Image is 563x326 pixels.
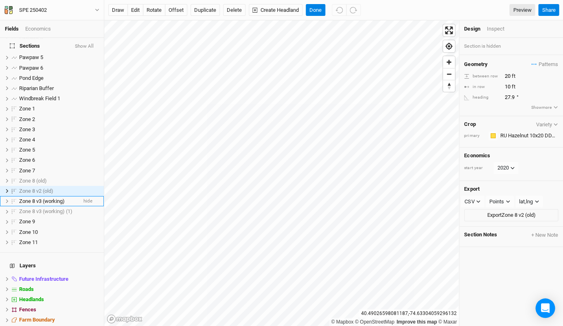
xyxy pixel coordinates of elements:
span: Future Infrastructure [19,276,68,282]
span: Zone 8 v3 (working) (1) [19,208,72,214]
span: Pond Edge [19,75,44,81]
div: Zone 5 [19,147,99,153]
button: Showmore [531,104,558,111]
div: Roads [19,286,99,293]
div: 40.49026598081187 , -74.63304059296132 [359,309,459,318]
a: Maxar [438,319,457,325]
span: Pawpaw 6 [19,65,43,71]
div: Open Intercom Messenger [535,298,555,318]
span: Zone 5 [19,147,35,153]
h4: Export [464,186,558,192]
div: Points [489,198,504,206]
span: hide [83,196,92,206]
div: Zone 4 [19,137,99,143]
div: Headlands [19,296,99,303]
button: Duplicate [191,4,220,16]
div: Zone 8 v3 (working) (1) [19,208,99,215]
span: Riparian Buffer [19,85,54,91]
span: Patterns [531,60,558,68]
div: lat,lng [519,198,533,206]
span: Fences [19,306,36,313]
span: Zone 10 [19,229,38,235]
div: primary [464,133,484,139]
div: Farm Boundary [19,317,99,323]
div: Design [464,25,480,33]
button: Find my location [443,40,455,52]
button: Show All [74,44,94,49]
span: Zone 8 v2 (old) [19,188,53,194]
button: Variety [535,121,558,128]
h4: Geometry [464,61,487,68]
a: Mapbox [331,319,353,325]
div: in row [464,84,500,90]
span: Zone 7 [19,167,35,174]
button: SPE 250402 [4,6,100,15]
button: Share [538,4,559,16]
button: draw [108,4,128,16]
button: CSV [461,196,484,208]
div: SPE 250402 [19,6,47,14]
div: Riparian Buffer [19,85,99,92]
button: lat,lng [515,196,543,208]
h4: Layers [5,258,99,274]
div: Zone 6 [19,157,99,163]
span: Pawpaw 5 [19,54,43,60]
div: start year [464,165,493,171]
button: Reset bearing to north [443,80,455,92]
button: Create Headland [249,4,302,16]
div: Pawpaw 6 [19,65,99,71]
span: Section Notes [464,231,497,239]
button: edit [127,4,143,16]
a: Preview [509,4,535,16]
button: Undo (^z) [332,4,346,16]
button: Zoom out [443,68,455,80]
div: Zone 8 v2 (old) [19,188,99,194]
canvas: Map [104,20,458,326]
div: Zone 3 [19,126,99,133]
div: Fences [19,306,99,313]
button: Delete [223,4,245,16]
span: Farm Boundary [19,317,55,323]
span: Zone 8 v3 (working) [19,198,65,204]
div: between row [464,73,500,79]
div: heading [464,95,500,101]
div: Economics [25,25,51,33]
button: Redo (^Z) [346,4,361,16]
a: OpenStreetMap [355,319,394,325]
button: Zoom in [443,56,455,68]
div: Zone 11 [19,239,99,246]
div: Windbreak Field 1 [19,95,99,102]
span: Zone 3 [19,126,35,132]
div: Inspect [486,25,515,33]
div: Zone 2 [19,116,99,123]
a: Fields [5,26,19,32]
div: Section is hidden [459,38,563,55]
div: Pawpaw 5 [19,54,99,61]
div: Zone 1 [19,106,99,112]
button: Points [486,196,514,208]
h4: Crop [464,121,475,128]
span: Zone 1 [19,106,35,112]
div: Zone 9 [19,218,99,225]
div: Future Infrastructure [19,276,99,282]
span: Zone 9 [19,218,35,225]
div: CSV [464,198,474,206]
button: Enter fullscreen [443,24,455,36]
div: Zone 7 [19,167,99,174]
h4: Economics [464,152,558,159]
button: Patterns [531,60,558,69]
button: offset [165,4,187,16]
span: Windbreak Field 1 [19,95,60,101]
button: Done [306,4,325,16]
span: Headlands [19,296,44,302]
div: Pond Edge [19,75,99,81]
span: Sections [10,43,40,49]
span: Roads [19,286,34,292]
span: Zone 4 [19,137,35,143]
